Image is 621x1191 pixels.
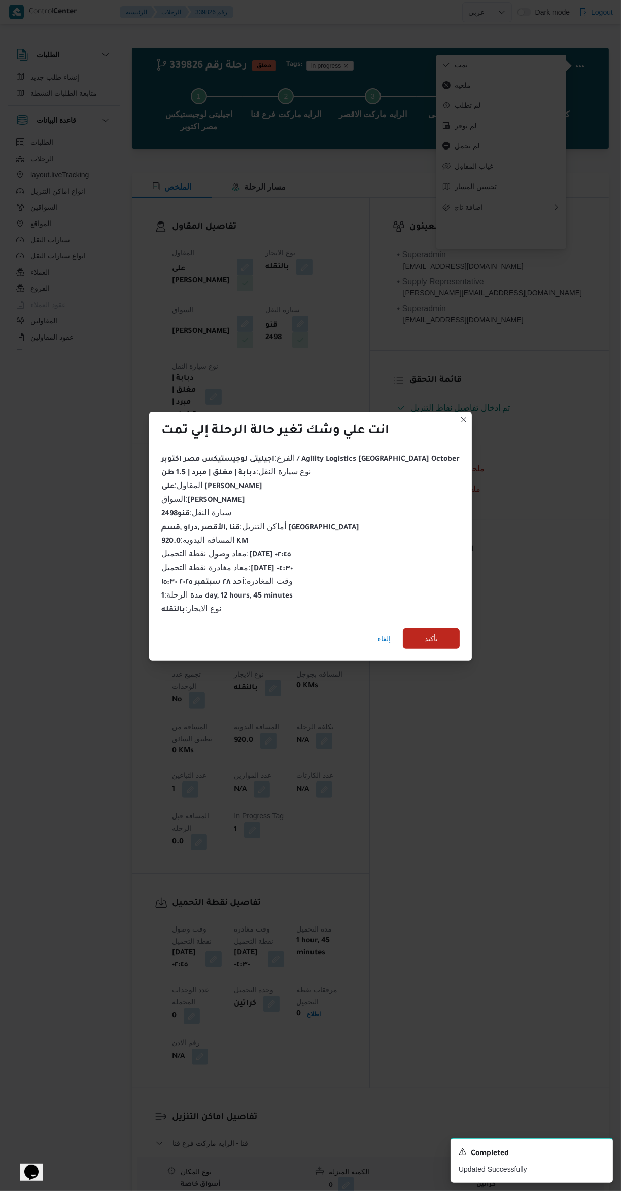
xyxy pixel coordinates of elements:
[161,563,293,572] span: معاد مغادرة نقطة التحميل :
[161,467,311,476] span: نوع سيارة النقل :
[161,579,245,587] b: أحد ٢٨ سبتمبر ٢٠٢٥ ١٥:٣٠
[161,510,190,518] b: قنو2498
[161,524,359,532] b: قنا ,الأقصر ,دراو ,قسم [GEOGRAPHIC_DATA]
[458,414,470,426] button: Closes this modal window
[161,481,262,490] span: المقاول :
[161,604,221,613] span: نوع الايجار :
[161,538,248,546] b: 920.0 KM
[161,536,248,544] span: المسافه اليدويه :
[161,424,389,440] div: انت علي وشك تغير حالة الرحلة إلي تمت
[161,522,359,531] span: أماكن التنزيل :
[403,628,460,649] button: تأكيد
[161,469,256,477] b: دبابة | مغلق | مبرد | 1.5 طن
[425,632,438,645] span: تأكيد
[10,1150,43,1181] iframe: chat widget
[161,508,231,517] span: سيارة النقل :
[161,483,262,491] b: على [PERSON_NAME]
[373,628,395,649] button: إلغاء
[471,1148,509,1160] span: Completed
[161,606,185,614] b: بالنقله
[377,632,391,645] span: إلغاء
[249,551,291,560] b: [DATE] ٠٢:٤٥
[161,495,245,503] span: السواق :
[161,590,293,599] span: مدة الرحلة :
[161,592,293,601] b: 1 day, 12 hours, 45 minutes
[161,577,293,585] span: وقت المغادره :
[459,1164,605,1175] p: Updated Successfully
[161,454,460,462] span: الفرع :
[251,565,293,573] b: [DATE] ٠٤:٣٠
[459,1147,605,1160] div: Notification
[161,549,291,558] span: معاد وصول نقطة التحميل :
[161,456,460,464] b: اجيليتى لوجيستيكس مصر اكتوبر / Agility Logistics [GEOGRAPHIC_DATA] October
[187,497,245,505] b: [PERSON_NAME]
